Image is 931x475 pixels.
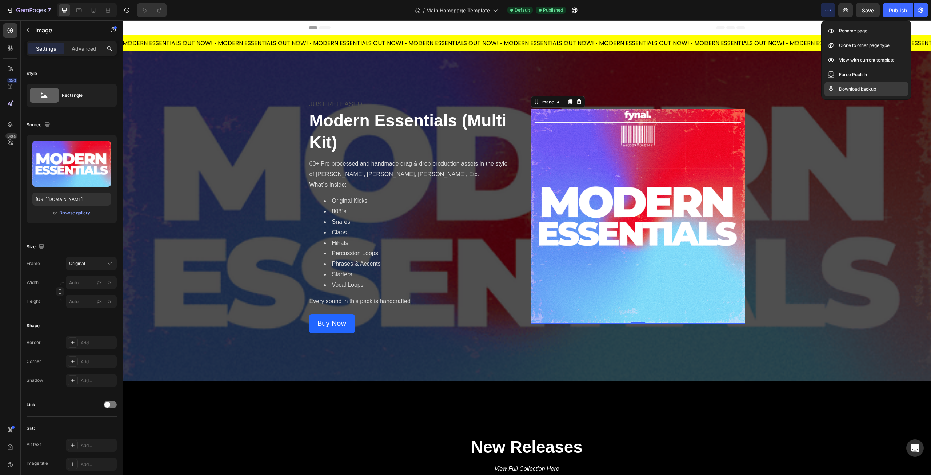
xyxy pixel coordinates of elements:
[27,322,40,329] div: Shape
[48,6,51,15] p: 7
[81,359,115,365] div: Add...
[839,56,895,64] p: View with current template
[36,45,56,52] p: Settings
[426,7,490,14] span: Main Homepage Template
[862,7,874,13] span: Save
[27,260,40,267] label: Frame
[201,207,389,218] li: Claps
[66,276,117,289] input: px%
[66,295,117,308] input: px%
[27,460,48,467] div: Image title
[839,27,867,35] p: Rename page
[883,3,913,17] button: Publish
[32,141,111,187] img: preview-image
[27,358,41,365] div: Corner
[66,257,117,270] button: Original
[856,3,880,17] button: Save
[97,298,102,305] div: px
[7,78,17,83] div: 450
[27,441,41,448] div: Alt text
[839,86,876,93] p: Download backup
[839,42,890,49] p: Clone to other page type
[27,70,37,77] div: Style
[201,260,389,270] li: Vocal Loops
[72,45,96,52] p: Advanced
[408,88,623,303] img: gempages_577004551232553875-f2795a24-9fec-4c9a-a37e-07510d237941.png
[187,138,389,159] p: 60+ Pre processed and handmade drag & drop production assets in the style of [PERSON_NAME], [PERS...
[53,209,57,217] span: or
[105,297,114,306] button: px
[889,7,907,14] div: Publish
[348,417,460,436] strong: New Releases
[201,197,389,207] li: Snares
[201,186,389,197] li: 808´s
[27,425,35,432] div: SEO
[81,461,115,468] div: Add...
[27,339,41,346] div: Border
[186,79,390,89] h2: Just released
[35,26,97,35] p: Image
[417,78,433,85] div: Image
[3,3,54,17] button: 7
[27,242,46,252] div: Size
[201,238,389,249] li: Phrases & Accents
[906,439,924,457] div: Open Intercom Messenger
[81,340,115,346] div: Add...
[27,377,43,384] div: Shadow
[27,120,52,130] div: Source
[97,279,102,286] div: px
[201,218,389,228] li: Hihats
[95,278,104,287] button: %
[62,87,106,104] div: Rectangle
[201,249,389,260] li: Starters
[81,442,115,449] div: Add...
[5,133,17,139] div: Beta
[195,297,224,309] p: Buy Now
[69,260,85,267] span: Original
[27,279,39,286] label: Width
[839,71,867,78] p: Force Publish
[201,175,389,186] li: Original Kicks
[515,7,530,13] span: Default
[81,377,115,384] div: Add...
[107,279,112,286] div: %
[95,297,104,306] button: %
[186,294,233,312] a: Buy Now
[543,7,563,13] span: Published
[107,298,112,305] div: %
[27,298,40,305] label: Height
[32,193,111,206] input: https://example.com/image.jpg
[27,401,35,408] div: Link
[372,445,436,451] u: View Full Collection Here
[187,159,389,170] p: What´s Inside:
[123,20,931,475] iframe: Design area
[187,276,389,286] p: Every sound in this pack is handcrafted
[59,209,91,217] button: Browse gallery
[423,7,425,14] span: /
[59,210,90,216] div: Browse gallery
[187,91,384,131] strong: Modern Essentials (Multi Kit)
[201,228,389,238] li: Percussion Loops
[105,278,114,287] button: px
[137,3,167,17] div: Undo/Redo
